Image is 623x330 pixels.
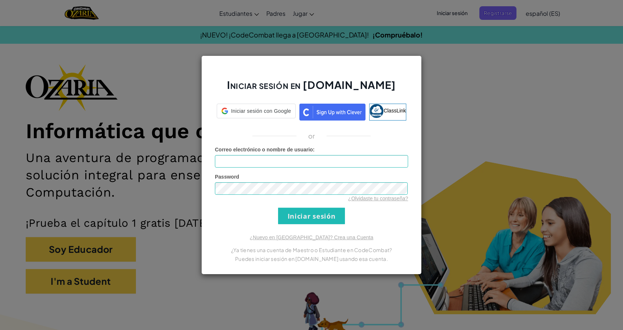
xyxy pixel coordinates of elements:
[217,104,296,121] a: Iniciar sesión con Google
[215,78,408,99] h2: Iniciar sesión en [DOMAIN_NAME]
[231,107,291,115] span: Iniciar sesión con Google
[278,208,345,224] input: Iniciar sesión
[370,104,383,118] img: classlink-logo-small.png
[299,104,365,121] img: clever_sso_button@2x.png
[250,234,373,240] a: ¿Nuevo en [GEOGRAPHIC_DATA]? Crea una Cuenta
[308,132,315,140] p: or
[215,174,239,180] span: Password
[383,108,406,114] span: ClassLink
[215,245,408,254] p: ¿Ya tienes una cuenta de Maestro o Estudiante en CodeCombat?
[215,146,315,153] label: :
[215,254,408,263] p: Puedes iniciar sesión en [DOMAIN_NAME] usando esa cuenta.
[215,147,313,153] span: Correo electrónico o nombre de usuario
[348,196,408,201] a: ¿Olvidaste tu contraseña?
[217,104,296,118] div: Iniciar sesión con Google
